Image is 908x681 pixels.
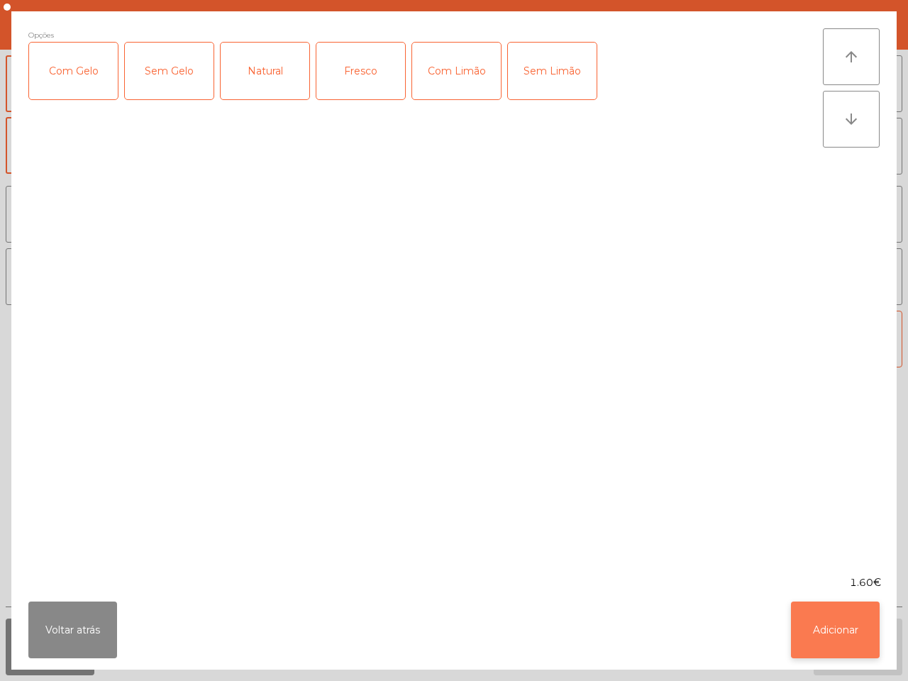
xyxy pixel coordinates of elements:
i: arrow_upward [843,48,860,65]
span: Opções [28,28,54,42]
div: Com Gelo [29,43,118,99]
i: arrow_downward [843,111,860,128]
button: Adicionar [791,602,880,658]
button: Voltar atrás [28,602,117,658]
div: Sem Limão [508,43,597,99]
div: Com Limão [412,43,501,99]
div: Natural [221,43,309,99]
div: 1.60€ [11,575,897,590]
button: arrow_upward [823,28,880,85]
button: arrow_downward [823,91,880,148]
div: Fresco [316,43,405,99]
div: Sem Gelo [125,43,214,99]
